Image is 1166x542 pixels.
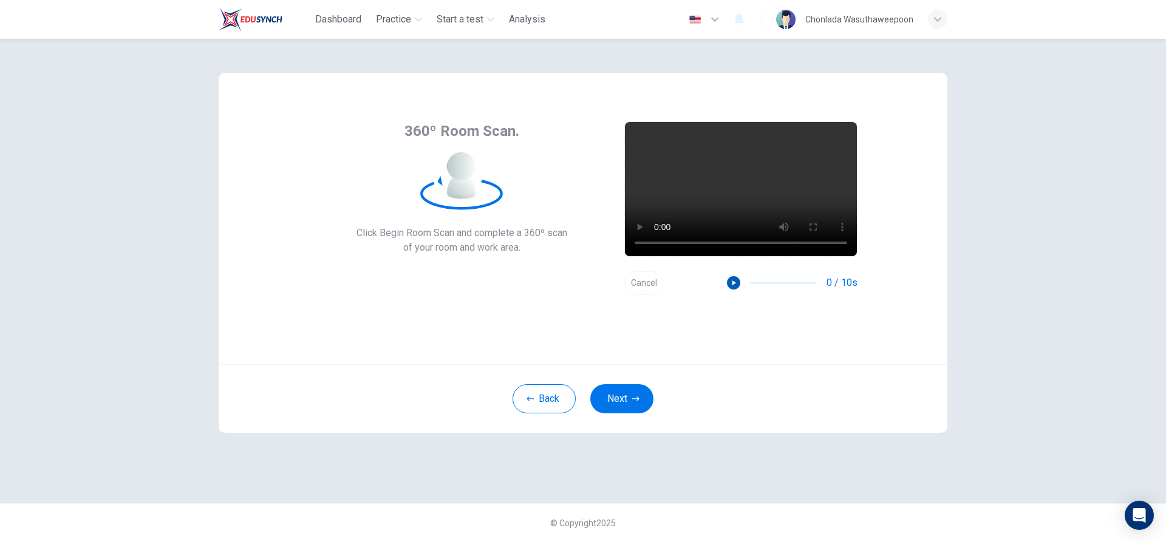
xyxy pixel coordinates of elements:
[805,12,913,27] div: Chonlada Wasuthaweepoon
[513,384,576,413] button: Back
[371,8,427,30] button: Practice
[504,8,550,30] button: Analysis
[590,384,653,413] button: Next
[624,271,663,295] button: Cancel
[310,8,366,30] button: Dashboard
[687,15,703,24] img: en
[356,240,567,255] span: of your room and work area.
[827,276,857,290] span: 0 / 10s
[219,7,310,32] a: Train Test logo
[550,518,616,528] span: © Copyright 2025
[219,7,282,32] img: Train Test logo
[356,226,567,240] span: Click Begin Room Scan and complete a 360º scan
[404,121,519,141] span: 360º Room Scan.
[376,12,411,27] span: Practice
[437,12,483,27] span: Start a test
[432,8,499,30] button: Start a test
[315,12,361,27] span: Dashboard
[509,12,545,27] span: Analysis
[1125,501,1154,530] div: Open Intercom Messenger
[776,10,796,29] img: Profile picture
